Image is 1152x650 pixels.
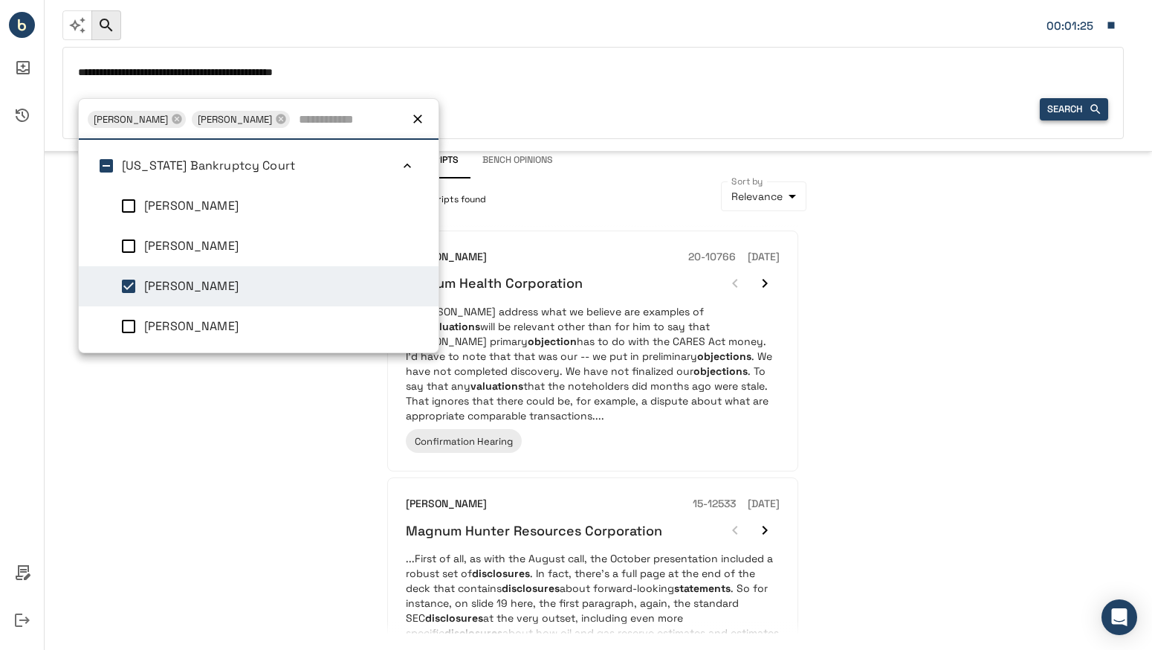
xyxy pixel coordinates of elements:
[674,582,731,595] em: statements
[406,249,487,266] h6: [PERSON_NAME]
[192,111,278,128] span: [PERSON_NAME]
[425,611,483,625] em: disclosures
[88,111,186,128] div: [PERSON_NAME]
[144,278,239,294] span: Craig T Goldblatt
[472,567,530,580] em: disclosures
[88,111,174,128] span: [PERSON_NAME]
[144,238,239,254] span: John T Dorsey
[688,249,736,266] h6: 20-10766
[144,198,239,213] span: Ashely M Chan
[444,626,502,640] em: disclosures
[415,435,513,448] span: Confirmation Hearing
[1039,10,1124,41] button: Matter: 041486.0003
[427,320,480,333] em: valuations
[122,158,295,173] span: [US_STATE] Bankruptcy Court
[721,181,806,211] div: Relevance
[1040,98,1108,121] button: Search
[697,350,751,363] em: objections
[731,175,763,187] label: Sort by
[406,274,583,292] h6: Quorum Health Corporation
[748,249,780,266] h6: [DATE]
[502,582,560,595] em: disclosures
[693,496,736,512] h6: 15-12533
[1046,16,1098,36] div: Matter: 041486.0003
[693,364,748,378] em: objections
[1101,599,1137,635] div: Open Intercom Messenger
[748,496,780,512] h6: [DATE]
[470,379,523,393] em: valuations
[528,335,577,348] em: objection
[192,111,290,128] div: [PERSON_NAME]
[406,496,487,512] h6: [PERSON_NAME]
[406,522,662,539] h6: Magnum Hunter Resources Corporation
[406,304,780,423] p: ...[PERSON_NAME] address what we believe are examples of why will be relevant other than for him ...
[144,318,239,334] span: Kevin Gross
[407,109,428,129] button: Clear
[470,143,565,178] button: Bench Opinions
